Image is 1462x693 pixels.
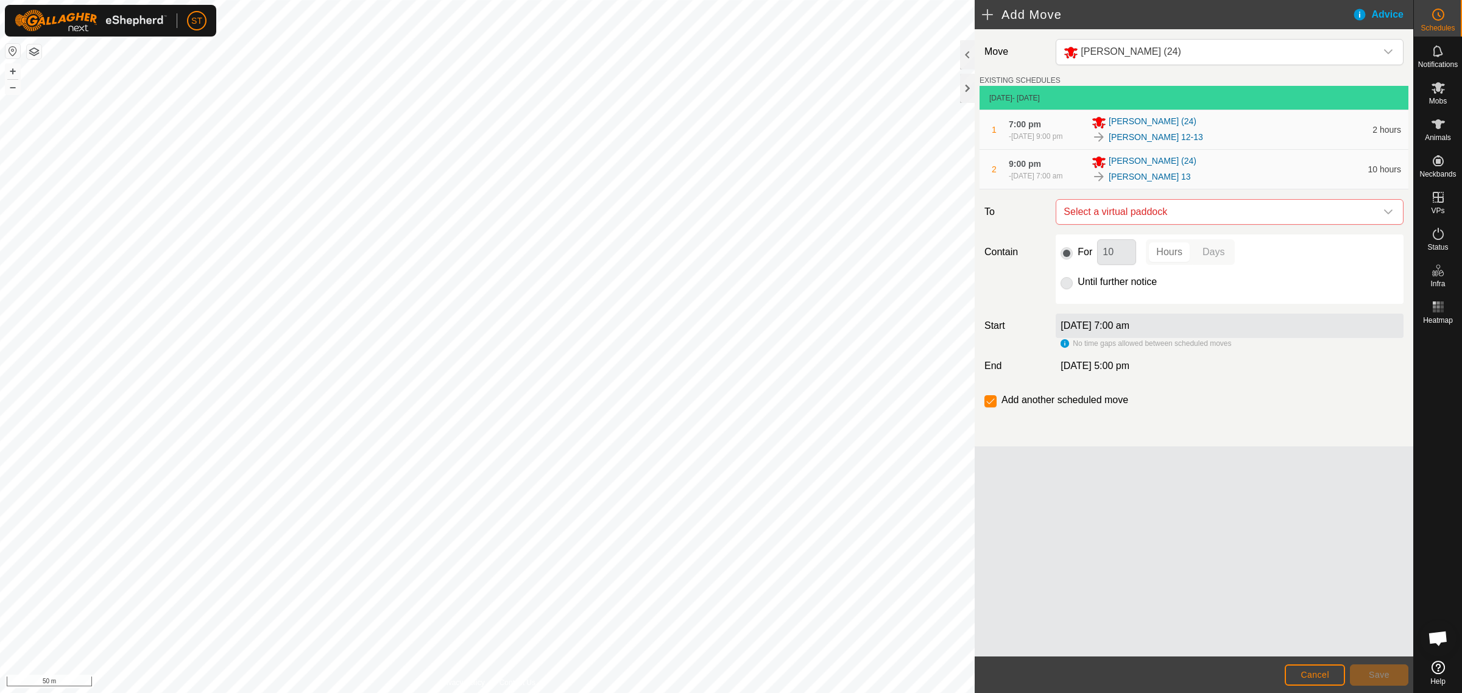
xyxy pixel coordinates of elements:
div: dropdown trigger [1376,200,1400,224]
span: Schedules [1421,24,1455,32]
label: Until further notice [1078,277,1157,287]
label: EXISTING SCHEDULES [980,75,1061,86]
label: Move [980,39,1051,65]
span: 10 hours [1368,164,1401,174]
span: 1 [992,125,997,135]
button: Reset Map [5,44,20,58]
span: 2 [992,164,997,174]
label: To [980,199,1051,225]
span: Cancel [1301,670,1329,680]
span: Heatmap [1423,317,1453,324]
button: + [5,64,20,79]
div: - [1009,131,1062,142]
span: Wilsons [1059,40,1376,65]
span: 7:00 pm [1009,119,1041,129]
img: To [1092,130,1106,144]
a: Help [1414,656,1462,690]
span: [DATE] 7:00 am [1011,172,1062,180]
span: [DATE] [989,94,1012,102]
span: ST [191,15,202,27]
span: Animals [1425,134,1451,141]
label: Add another scheduled move [1001,395,1128,405]
span: Infra [1430,280,1445,287]
span: 2 hours [1372,125,1401,135]
span: [PERSON_NAME] (24) [1081,46,1181,57]
label: Start [980,318,1051,333]
button: Cancel [1285,664,1345,686]
button: – [5,80,20,94]
span: - [DATE] [1012,94,1040,102]
a: Contact Us [500,677,535,688]
label: For [1078,247,1092,257]
div: dropdown trigger [1376,40,1400,65]
span: [PERSON_NAME] (24) [1109,155,1196,169]
span: Neckbands [1419,171,1456,178]
div: Open chat [1420,620,1457,656]
span: Help [1430,678,1446,685]
span: Mobs [1429,97,1447,105]
label: End [980,359,1051,373]
div: Advice [1352,7,1413,22]
div: - [1009,171,1062,181]
label: Contain [980,245,1051,259]
button: Save [1350,664,1408,686]
button: Map Layers [27,44,41,59]
span: 9:00 pm [1009,159,1041,169]
span: Status [1427,244,1448,251]
label: [DATE] 7:00 am [1061,320,1129,331]
span: [PERSON_NAME] (24) [1109,115,1196,130]
span: [DATE] 5:00 pm [1061,361,1129,371]
span: Select a virtual paddock [1059,200,1376,224]
a: Privacy Policy [439,677,485,688]
img: To [1092,169,1106,184]
img: Gallagher Logo [15,10,167,32]
span: Notifications [1418,61,1458,68]
span: [DATE] 9:00 pm [1011,132,1062,141]
span: Save [1369,670,1390,680]
span: No time gaps allowed between scheduled moves [1073,339,1231,348]
h2: Add Move [982,7,1352,22]
span: VPs [1431,207,1444,214]
a: [PERSON_NAME] 12-13 [1109,131,1203,144]
a: [PERSON_NAME] 13 [1109,171,1191,183]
